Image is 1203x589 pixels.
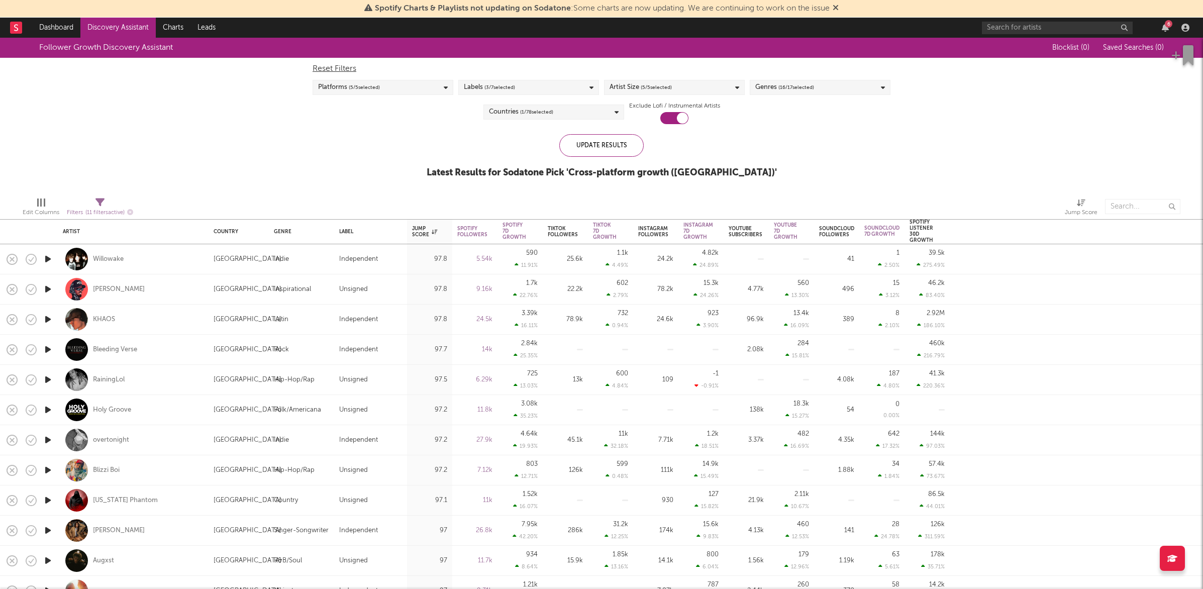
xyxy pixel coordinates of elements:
[606,473,628,479] div: 0.48 %
[93,345,137,354] a: Bleeding Verse
[214,404,281,416] div: [GEOGRAPHIC_DATA]
[797,581,809,588] div: 260
[548,226,578,238] div: Tiktok Followers
[214,555,281,567] div: [GEOGRAPHIC_DATA]
[629,100,720,112] label: Exclude Lofi / Instrumental Artists
[274,314,288,326] div: Latin
[833,5,839,13] span: Dismiss
[921,563,945,570] div: 35.71 %
[910,219,933,243] div: Spotify Listener 30D Growth
[617,250,628,256] div: 1.1k
[929,370,945,377] div: 41.3k
[457,314,492,326] div: 24.5k
[920,503,945,510] div: 44.01 %
[214,314,281,326] div: [GEOGRAPHIC_DATA]
[522,521,538,528] div: 7.95k
[214,464,281,476] div: [GEOGRAPHIC_DATA]
[883,413,899,419] div: 0.00 %
[709,491,719,498] div: 127
[888,431,899,437] div: 642
[927,310,945,317] div: 2.92M
[457,525,492,537] div: 26.8k
[707,551,719,558] div: 800
[896,250,899,256] div: 1
[412,314,447,326] div: 97.8
[874,533,899,540] div: 24.78 %
[412,555,447,567] div: 97
[548,464,583,476] div: 126k
[606,382,628,389] div: 4.84 %
[819,555,854,567] div: 1.19k
[514,352,538,359] div: 25.35 %
[339,495,368,507] div: Unsigned
[412,344,447,356] div: 97.7
[618,310,628,317] div: 732
[548,283,583,296] div: 22.2k
[919,292,945,299] div: 83.40 %
[274,464,315,476] div: Hip-Hop/Rap
[457,464,492,476] div: 7.12k
[214,229,259,235] div: Country
[214,344,281,356] div: [GEOGRAPHIC_DATA]
[93,375,125,384] a: RainingLol
[798,551,809,558] div: 179
[895,401,899,408] div: 0
[931,521,945,528] div: 126k
[695,443,719,449] div: 18.51 %
[982,22,1133,34] input: Search for artists
[349,81,380,93] span: ( 5 / 5 selected)
[339,344,378,356] div: Independent
[339,374,368,386] div: Unsigned
[892,551,899,558] div: 63
[457,404,492,416] div: 11.8k
[606,262,628,268] div: 4.49 %
[93,466,120,475] a: Blizzi Boi
[93,436,129,445] a: overtonight
[274,525,329,537] div: Singer-Songwriter
[929,581,945,588] div: 14.2k
[893,280,899,286] div: 15
[794,491,809,498] div: 2.11k
[503,222,526,240] div: Spotify 7D Growth
[427,167,777,179] div: Latest Results for Sodatone Pick ' Cross-platform growth ([GEOGRAPHIC_DATA]) '
[693,262,719,268] div: 24.89 %
[412,226,437,238] div: Jump Score
[931,551,945,558] div: 178k
[1065,207,1097,219] div: Jump Score
[607,292,628,299] div: 2.79 %
[274,283,311,296] div: Inspirational
[520,106,553,118] span: ( 1 / 78 selected)
[375,5,571,13] span: Spotify Charts & Playlists not updating on Sodatone
[339,434,378,446] div: Independent
[93,255,124,264] div: Willowake
[93,406,131,415] a: Holy Groove
[156,18,190,38] a: Charts
[892,521,899,528] div: 28
[638,464,673,476] div: 111k
[527,370,538,377] div: 725
[879,292,899,299] div: 3.12 %
[515,262,538,268] div: 11.91 %
[1065,194,1097,223] div: Jump Score
[638,283,673,296] div: 78.2k
[93,315,115,324] div: KHAOS
[797,340,809,347] div: 284
[755,81,814,93] div: Genres
[412,374,447,386] div: 97.5
[339,404,368,416] div: Unsigned
[696,322,719,329] div: 3.90 %
[214,374,281,386] div: [GEOGRAPHIC_DATA]
[696,533,719,540] div: 9.83 %
[548,525,583,537] div: 286k
[784,503,809,510] div: 10.67 %
[784,563,809,570] div: 12.96 %
[613,551,628,558] div: 1.85k
[895,310,899,317] div: 8
[484,81,515,93] span: ( 3 / 7 selected)
[929,250,945,256] div: 39.5k
[878,262,899,268] div: 2.50 %
[917,382,945,389] div: 220.36 %
[274,344,289,356] div: Rock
